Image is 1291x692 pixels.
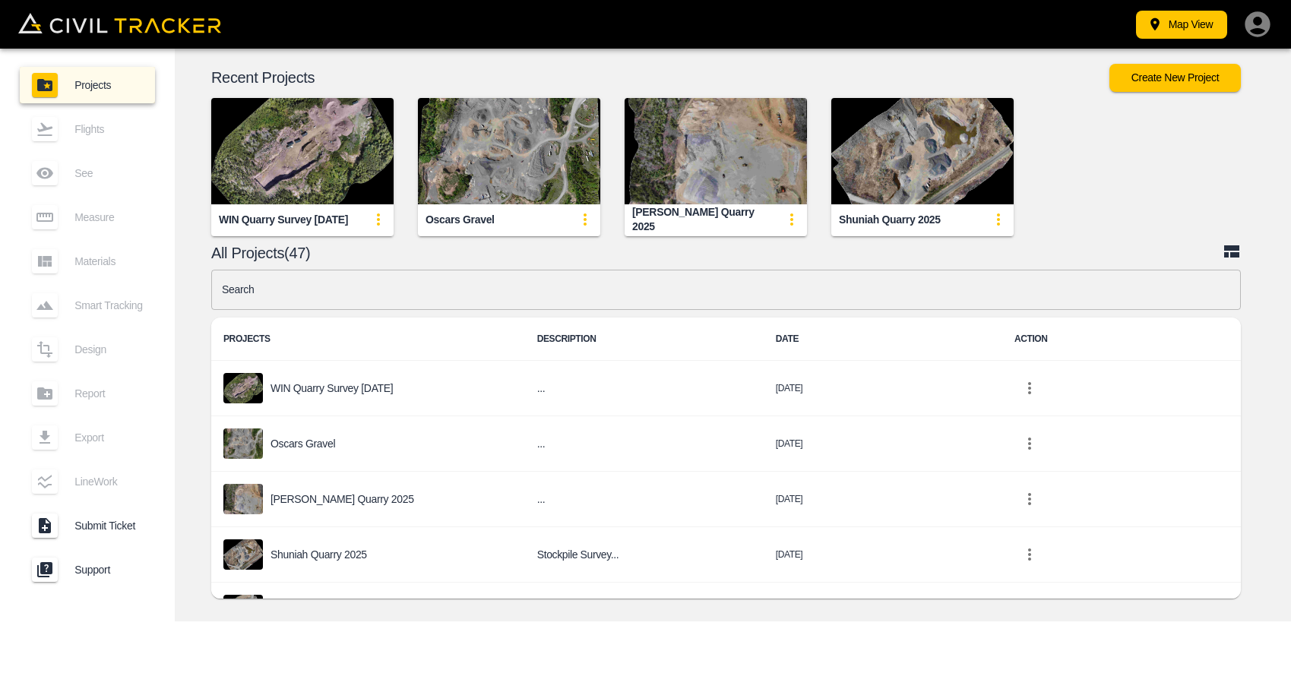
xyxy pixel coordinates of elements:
[418,98,600,204] img: Oscars Gravel
[223,484,263,514] img: project-image
[764,472,1002,527] td: [DATE]
[426,213,495,227] div: Oscars Gravel
[271,382,393,394] p: WIN Quarry Survey [DATE]
[839,213,941,227] div: Shuniah Quarry 2025
[74,564,143,576] span: Support
[223,428,263,459] img: project-image
[983,204,1014,235] button: update-card-details
[211,247,1223,259] p: All Projects(47)
[537,545,752,564] h6: Stockpile Survey
[74,79,143,91] span: Projects
[537,490,752,509] h6: ...
[74,520,143,532] span: Submit Ticket
[211,71,1109,84] p: Recent Projects
[764,583,1002,638] td: [DATE]
[219,213,348,227] div: WIN Quarry Survey [DATE]
[271,548,367,561] p: Shuniah Quarry 2025
[537,379,752,398] h6: ...
[223,539,263,570] img: project-image
[764,416,1002,472] td: [DATE]
[18,13,221,34] img: Civil Tracker
[211,98,394,204] img: WIN Quarry Survey August 26 2025
[1136,11,1227,39] button: Map View
[271,438,335,450] p: Oscars Gravel
[625,98,807,204] img: BJ Kapush Quarry 2025
[764,527,1002,583] td: [DATE]
[1109,64,1241,92] button: Create New Project
[570,204,600,235] button: update-card-details
[525,318,764,361] th: DESCRIPTION
[211,318,525,361] th: PROJECTS
[764,361,1002,416] td: [DATE]
[1002,318,1241,361] th: ACTION
[20,551,155,588] a: Support
[20,67,155,103] a: Projects
[363,204,394,235] button: update-card-details
[20,507,155,544] a: Submit Ticket
[831,98,1014,204] img: Shuniah Quarry 2025
[271,493,414,505] p: [PERSON_NAME] Quarry 2025
[764,318,1002,361] th: DATE
[537,434,752,453] h6: ...
[632,205,777,233] div: [PERSON_NAME] Quarry 2025
[777,204,807,235] button: update-card-details
[223,373,263,403] img: project-image
[223,595,263,625] img: project-image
